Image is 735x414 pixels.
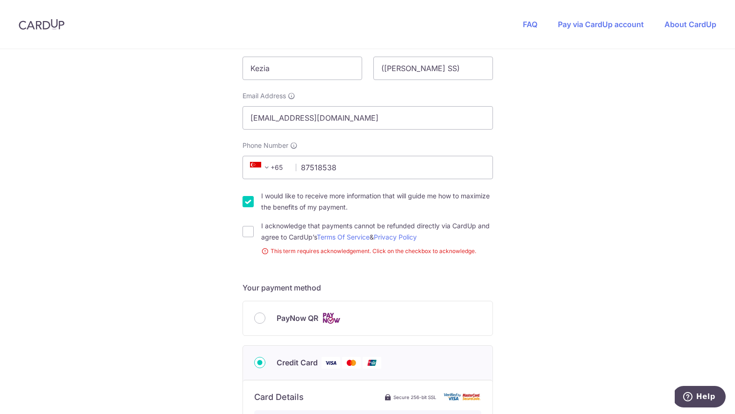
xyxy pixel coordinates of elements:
[243,57,362,80] input: First name
[523,20,537,29] a: FAQ
[19,19,64,30] img: CardUp
[243,91,286,101] span: Email Address
[321,357,340,369] img: Visa
[277,357,318,368] span: Credit Card
[243,282,493,293] h5: Your payment method
[261,220,493,243] label: I acknowledge that payments cannot be refunded directly via CardUp and agree to CardUp’s &
[374,233,417,241] a: Privacy Policy
[277,312,318,324] span: PayNow QR
[322,312,341,324] img: Cards logo
[675,386,726,409] iframe: Opens a widget where you can find more information
[250,162,272,173] span: +65
[243,141,288,150] span: Phone Number
[254,392,304,403] h6: Card Details
[373,57,493,80] input: Last name
[243,106,493,130] input: Email address
[261,247,493,256] small: This term requires acknowledgement. Click on the checkbox to acknowledge.
[558,20,644,29] a: Pay via CardUp account
[254,357,481,369] div: Credit Card Visa Mastercard Union Pay
[254,312,481,324] div: PayNow QR Cards logo
[444,393,481,401] img: card secure
[247,162,289,173] span: +65
[261,190,493,213] label: I would like to receive more information that will guide me how to maximize the benefits of my pa...
[317,233,370,241] a: Terms Of Service
[393,393,436,401] span: Secure 256-bit SSL
[363,357,381,369] img: Union Pay
[664,20,716,29] a: About CardUp
[342,357,361,369] img: Mastercard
